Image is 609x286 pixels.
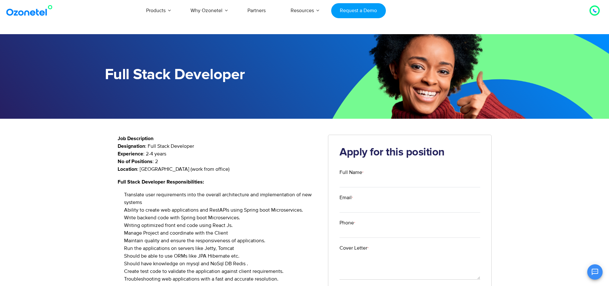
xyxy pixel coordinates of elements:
strong: Job Description [118,136,153,141]
strong: Full Stack Developer Responsibilities: [118,179,204,184]
strong: No of Positions [118,159,152,164]
li: Should have knowledge on mysql and NoSql DB Redis . [124,260,319,267]
li: Manage Project and coordinate with the Client [124,229,319,237]
label: Cover Letter [340,244,480,252]
h1: Full Stack Developer [105,66,305,84]
li: Ability to create web applications and RestAPIs using Spring boot Microservices. [124,206,319,214]
li: Troubleshooting web applications with a fast and accurate resolution. [124,275,319,283]
strong: Designation [118,144,145,149]
strong: Experience [118,151,143,156]
li: Should be able to use ORMs like JPA Hibernate etc. [124,252,319,260]
li: Run the applications on servers like Jetty, Tomcat [124,245,319,252]
label: Phone [340,219,480,227]
li: Write backend code with Spring boot Microservices. [124,214,319,222]
a: Request a Demo [331,3,386,18]
p: : Full Stack Developer : 2-4 years : 2 : [GEOGRAPHIC_DATA] (work from office) [118,142,319,173]
li: Writing optimized front end code using React Js. [124,222,319,229]
h2: Apply for this position [340,146,480,159]
button: Open chat [587,264,603,280]
label: Email [340,194,480,201]
label: Full Name [340,169,480,176]
li: Maintain quality and ensure the responsiveness of applications. [124,237,319,245]
strong: Location [118,167,137,172]
li: Translate user requirements into the overall architecture and implementation of new systems [124,191,319,206]
li: Create test code to validate the application against client requirements. [124,267,319,275]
